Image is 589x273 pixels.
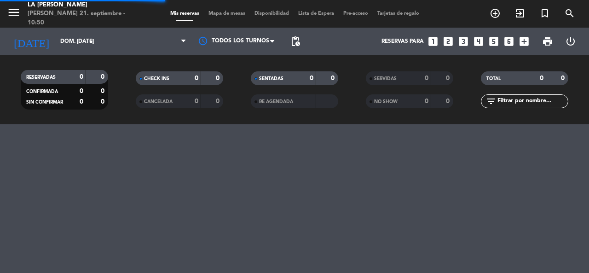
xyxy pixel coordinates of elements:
span: SENTADAS [259,76,283,81]
strong: 0 [216,98,221,105]
span: CANCELADA [144,99,173,104]
div: [PERSON_NAME] 21. septiembre - 10:50 [28,9,140,27]
i: exit_to_app [514,8,525,19]
span: Pre-acceso [339,11,373,16]
span: NO SHOW [374,99,398,104]
i: search [564,8,575,19]
strong: 0 [425,75,428,81]
input: Filtrar por nombre... [497,96,568,106]
span: pending_actions [290,36,301,47]
span: Mis reservas [166,11,204,16]
i: looks_5 [488,35,500,47]
i: looks_4 [473,35,485,47]
span: Reservas para [381,38,424,45]
div: La [PERSON_NAME] [28,0,140,10]
i: add_box [518,35,530,47]
span: RE AGENDADA [259,99,293,104]
i: menu [7,6,21,19]
strong: 0 [101,74,106,80]
i: add_circle_outline [490,8,501,19]
i: looks_6 [503,35,515,47]
i: power_settings_new [565,36,576,47]
strong: 0 [446,75,451,81]
span: Disponibilidad [250,11,294,16]
span: Mapa de mesas [204,11,250,16]
strong: 0 [80,74,83,80]
strong: 0 [331,75,336,81]
strong: 0 [216,75,221,81]
i: arrow_drop_down [86,36,97,47]
strong: 0 [561,75,566,81]
span: SIN CONFIRMAR [26,100,63,105]
i: looks_one [427,35,439,47]
span: CONFIRMADA [26,89,58,94]
span: SERVIDAS [374,76,397,81]
span: Tarjetas de regalo [373,11,424,16]
button: menu [7,6,21,23]
i: looks_3 [457,35,469,47]
strong: 0 [446,98,451,105]
strong: 0 [540,75,543,81]
strong: 0 [101,99,106,105]
strong: 0 [425,98,428,105]
span: RESERVADAS [26,75,56,80]
span: TOTAL [486,76,501,81]
i: turned_in_not [539,8,550,19]
i: filter_list [485,96,497,107]
i: [DATE] [7,31,56,52]
strong: 0 [310,75,313,81]
span: print [542,36,553,47]
strong: 0 [195,75,198,81]
strong: 0 [80,99,83,105]
strong: 0 [195,98,198,105]
span: CHECK INS [144,76,169,81]
strong: 0 [80,88,83,94]
div: LOG OUT [559,28,582,55]
i: looks_two [442,35,454,47]
strong: 0 [101,88,106,94]
span: Lista de Espera [294,11,339,16]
